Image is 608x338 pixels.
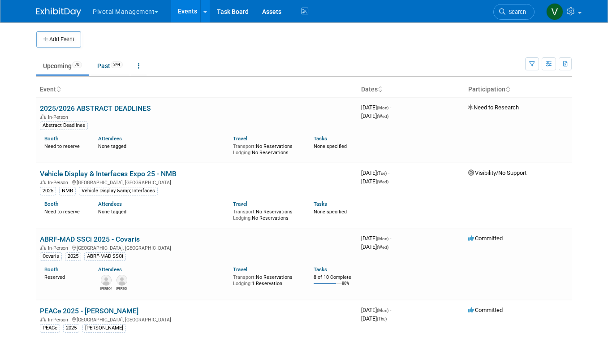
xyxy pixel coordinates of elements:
a: Sort by Event Name [56,86,60,93]
span: Lodging: [233,215,252,221]
div: [PERSON_NAME] [82,324,126,332]
div: None tagged [98,142,226,150]
span: - [388,169,389,176]
span: Transport: [233,274,256,280]
span: (Wed) [377,179,388,184]
div: Need to reserve [44,142,85,150]
img: Valerie Weld [546,3,563,20]
span: [DATE] [361,104,391,111]
div: [GEOGRAPHIC_DATA], [GEOGRAPHIC_DATA] [40,244,354,251]
a: Tasks [314,266,327,273]
span: Committed [468,235,503,242]
div: None tagged [98,207,226,215]
div: PEACe [40,324,60,332]
a: Past344 [91,57,129,74]
span: - [390,307,391,313]
span: Committed [468,307,503,313]
div: Abstract Deadlines [40,121,88,130]
th: Dates [358,82,465,97]
a: Tasks [314,201,327,207]
img: Sujash Chatterjee [116,275,127,286]
th: Participation [465,82,572,97]
div: [GEOGRAPHIC_DATA], [GEOGRAPHIC_DATA] [40,316,354,323]
a: ABRF-MAD SSCi 2025 - Covaris [40,235,140,243]
span: (Mon) [377,236,388,241]
span: (Tue) [377,171,387,176]
a: 2025/2026 ABSTRACT DEADLINES [40,104,151,113]
img: Melissa Gabello [101,275,112,286]
a: Upcoming70 [36,57,89,74]
img: ExhibitDay [36,8,81,17]
a: Booth [44,135,58,142]
span: In-Person [48,114,71,120]
a: Booth [44,201,58,207]
a: Travel [233,266,247,273]
span: In-Person [48,180,71,186]
span: [DATE] [361,315,387,322]
a: Sort by Start Date [378,86,382,93]
a: Travel [233,201,247,207]
img: In-Person Event [40,245,46,250]
span: None specified [314,143,347,149]
span: [DATE] [361,113,388,119]
span: (Mon) [377,308,388,313]
span: Lodging: [233,150,252,156]
div: Covaris [40,252,62,260]
span: [DATE] [361,235,391,242]
span: Search [505,9,526,15]
a: Attendees [98,266,122,273]
div: Melissa Gabello [100,286,112,291]
span: [DATE] [361,307,391,313]
div: 2025 [65,252,81,260]
span: Transport: [233,209,256,215]
div: NMB [59,187,76,195]
span: (Mon) [377,105,388,110]
div: 2025 [63,324,79,332]
a: Booth [44,266,58,273]
div: Reserved [44,273,85,281]
span: [DATE] [361,178,388,185]
a: Attendees [98,135,122,142]
span: - [390,104,391,111]
span: 344 [111,61,123,68]
th: Event [36,82,358,97]
a: PEACe 2025 - [PERSON_NAME] [40,307,138,315]
span: Visibility/No Support [468,169,526,176]
img: In-Person Event [40,317,46,321]
span: Need to Research [468,104,519,111]
div: No Reservations No Reservations [233,207,300,221]
span: Lodging: [233,281,252,286]
div: No Reservations 1 Reservation [233,273,300,286]
span: [DATE] [361,243,388,250]
a: Tasks [314,135,327,142]
span: 70 [72,61,82,68]
span: In-Person [48,317,71,323]
a: Travel [233,135,247,142]
a: Search [493,4,535,20]
div: 8 of 10 Complete [314,274,354,281]
td: 80% [342,281,349,293]
button: Add Event [36,31,81,48]
span: (Wed) [377,245,388,250]
div: No Reservations No Reservations [233,142,300,156]
a: Attendees [98,201,122,207]
span: - [390,235,391,242]
span: [DATE] [361,169,389,176]
div: Need to reserve [44,207,85,215]
a: Vehicle Display & Interfaces Expo 25 - NMB [40,169,177,178]
span: None specified [314,209,347,215]
span: Transport: [233,143,256,149]
span: (Thu) [377,316,387,321]
div: Vehicle Display &amp; Interfaces [79,187,158,195]
img: In-Person Event [40,180,46,184]
div: 2025 [40,187,56,195]
div: Sujash Chatterjee [116,286,127,291]
span: In-Person [48,245,71,251]
div: [GEOGRAPHIC_DATA], [GEOGRAPHIC_DATA] [40,178,354,186]
div: ABRF-MAD SSCi [84,252,126,260]
span: (Wed) [377,114,388,119]
a: Sort by Participation Type [505,86,510,93]
img: In-Person Event [40,114,46,119]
